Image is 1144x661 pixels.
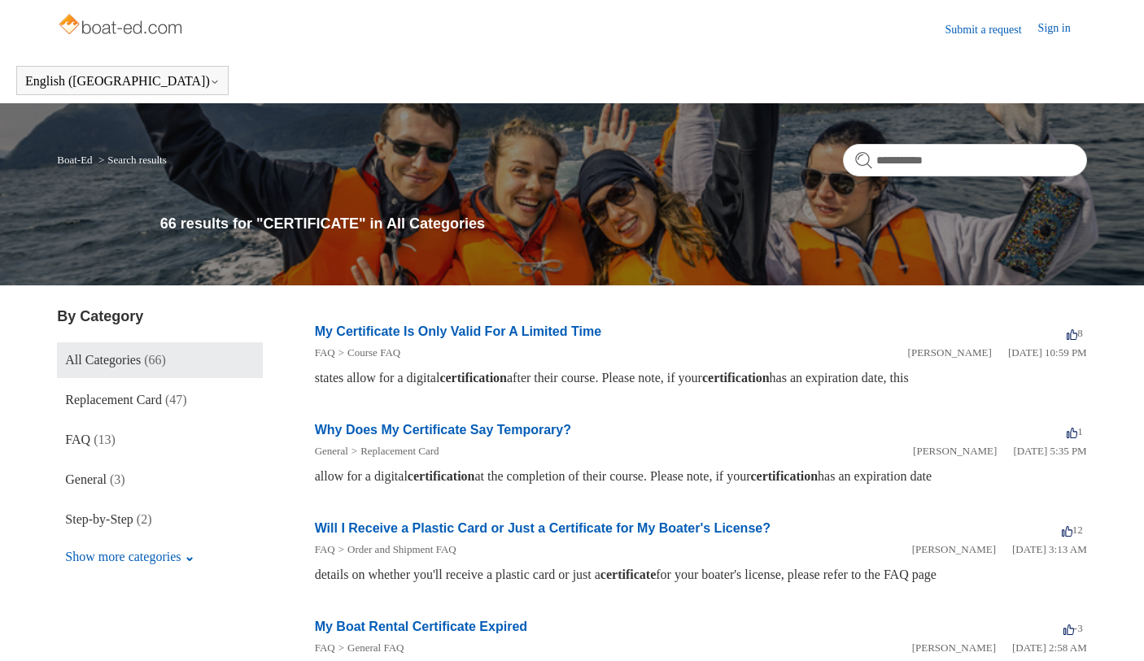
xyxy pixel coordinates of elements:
[439,371,507,385] em: certification
[1067,425,1083,437] span: 1
[315,423,571,437] a: Why Does My Certificate Say Temporary?
[57,10,186,42] img: Boat-Ed Help Center home page
[57,154,92,166] a: Boat-Ed
[94,433,116,446] span: (13)
[335,640,404,656] li: General FAQ
[110,472,125,486] span: (3)
[315,324,601,338] a: My Certificate Is Only Valid For A Limited Time
[348,443,439,459] li: Replacement Card
[144,353,166,367] span: (66)
[347,346,400,359] a: Course FAQ
[315,620,527,633] a: My Boat Rental Certificate Expired
[165,393,187,407] span: (47)
[57,541,203,572] button: Show more categories
[65,353,141,367] span: All Categories
[912,541,996,558] li: [PERSON_NAME]
[65,472,107,486] span: General
[702,371,770,385] em: certification
[65,393,162,407] span: Replacement Card
[335,541,456,558] li: Order and Shipment FAQ
[315,346,335,359] a: FAQ
[843,144,1087,176] input: Search
[57,154,95,166] li: Boat-Ed
[347,543,456,555] a: Order and Shipment FAQ
[1013,445,1086,457] time: 01/05/2024, 17:35
[315,565,1087,585] div: details on whether you'll receive a plastic card or just a for your boater's license, please refe...
[315,345,335,361] li: FAQ
[360,445,439,457] a: Replacement Card
[57,422,263,458] a: FAQ (13)
[25,74,220,89] button: English ([GEOGRAPHIC_DATA])
[1067,327,1083,339] span: 8
[600,568,656,581] em: certificate
[908,345,992,361] li: [PERSON_NAME]
[315,467,1087,486] div: allow for a digital at the completion of their course. Please note, if your has an expiration date
[315,521,771,535] a: Will I Receive a Plastic Card or Just a Certificate for My Boater's License?
[1063,622,1083,634] span: -3
[315,443,348,459] li: General
[95,154,167,166] li: Search results
[1012,641,1087,654] time: 03/16/2022, 02:58
[315,445,348,457] a: General
[945,21,1038,38] a: Submit a request
[913,443,997,459] li: [PERSON_NAME]
[408,469,475,483] em: certification
[57,342,263,378] a: All Categories (66)
[750,469,818,483] em: certification
[65,433,90,446] span: FAQ
[1062,524,1083,536] span: 12
[1012,543,1087,555] time: 03/16/2022, 03:13
[65,512,133,526] span: Step-by-Step
[912,640,996,656] li: [PERSON_NAME]
[57,382,263,418] a: Replacement Card (47)
[315,641,335,654] a: FAQ
[1089,607,1132,649] div: Live chat
[315,541,335,558] li: FAQ
[137,512,152,526] span: (2)
[315,640,335,656] li: FAQ
[57,306,263,328] h3: By Category
[315,543,335,555] a: FAQ
[347,641,404,654] a: General FAQ
[160,213,1087,235] h1: 66 results for "CERTIFICATE" in All Categories
[57,462,263,498] a: General (3)
[315,368,1087,388] div: states allow for a digital after their course. Please note, if your has an expiration date, this
[1008,346,1087,359] time: 04/01/2022, 22:59
[57,502,263,537] a: Step-by-Step (2)
[335,345,400,361] li: Course FAQ
[1038,20,1087,39] a: Sign in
